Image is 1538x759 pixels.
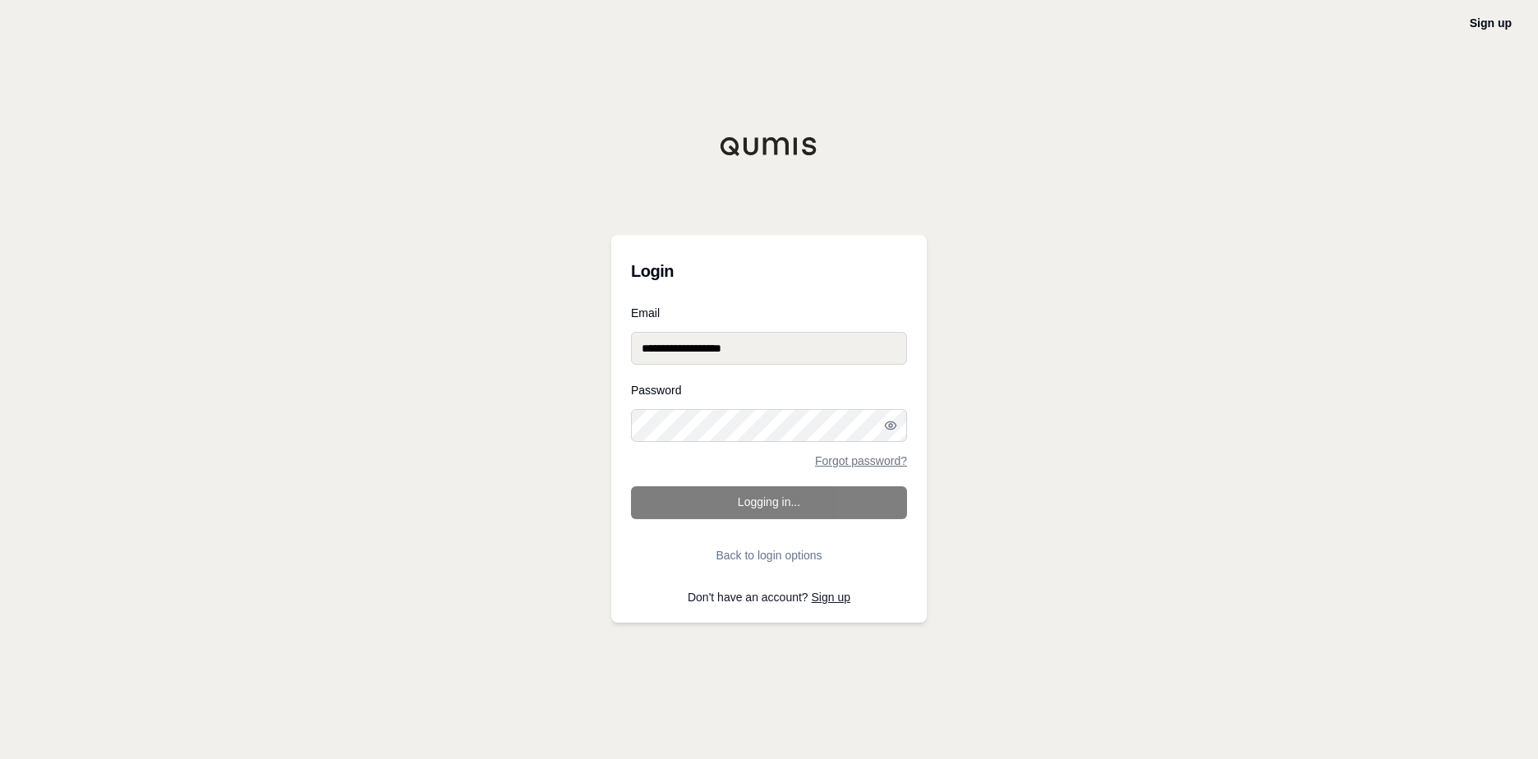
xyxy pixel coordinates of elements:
[1470,16,1512,30] a: Sign up
[812,591,850,604] a: Sign up
[815,455,907,467] a: Forgot password?
[631,307,907,319] label: Email
[631,384,907,396] label: Password
[631,539,907,572] button: Back to login options
[631,255,907,287] h3: Login
[631,591,907,603] p: Don't have an account?
[720,136,818,156] img: Qumis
